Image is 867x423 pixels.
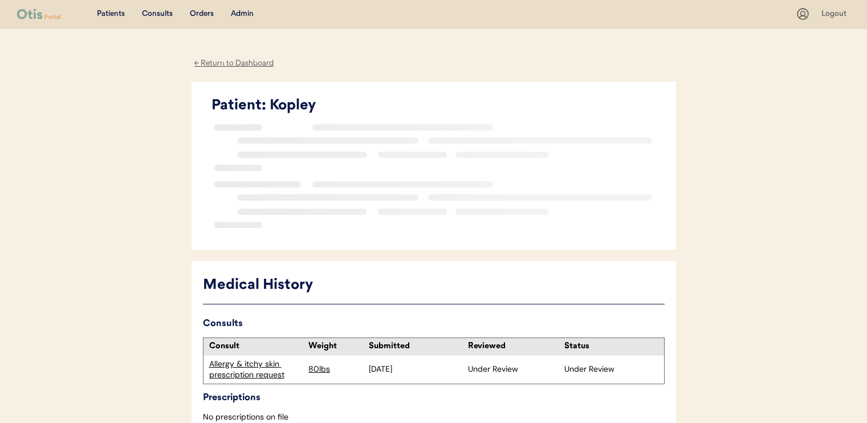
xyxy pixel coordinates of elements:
[203,275,665,296] div: Medical History
[468,364,561,375] div: Under Review
[142,9,173,20] div: Consults
[468,341,561,352] div: Reviewed
[369,364,462,375] div: [DATE]
[564,364,658,375] div: Under Review
[308,341,366,352] div: Weight
[203,412,665,423] div: No prescriptions on file
[209,341,303,352] div: Consult
[821,9,850,20] div: Logout
[308,364,366,375] div: 80lbs
[203,316,665,332] div: Consults
[231,9,254,20] div: Admin
[369,341,462,352] div: Submitted
[97,9,125,20] div: Patients
[211,95,665,117] div: Patient: Kopley
[564,341,658,352] div: Status
[203,390,665,406] div: Prescriptions
[209,359,303,381] div: Allergy & itchy skin prescription request
[192,57,277,70] div: ← Return to Dashboard
[190,9,214,20] div: Orders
